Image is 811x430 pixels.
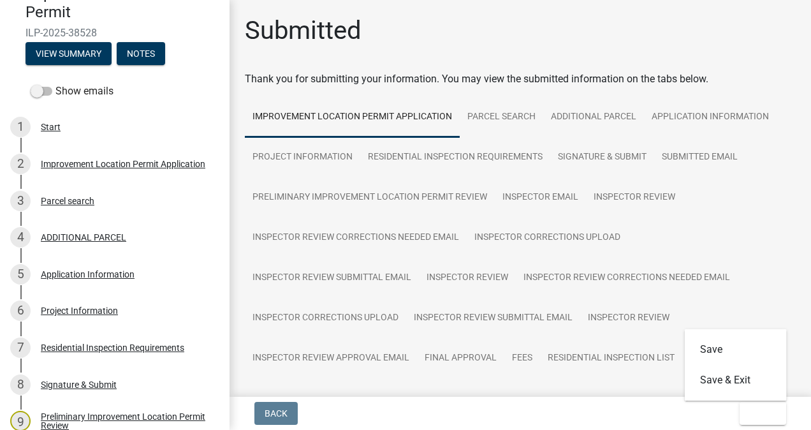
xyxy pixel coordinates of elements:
[245,258,419,299] a: Inspector Review Submittal Email
[586,177,683,218] a: Inspector Review
[245,97,460,138] a: Improvement Location Permit Application
[460,97,543,138] a: Parcel search
[41,122,61,131] div: Start
[117,42,165,65] button: Notes
[245,137,360,178] a: Project Information
[685,334,787,365] button: Save
[644,97,777,138] a: Application Information
[540,338,682,379] a: Residential Inspection List
[495,177,586,218] a: Inspector Email
[41,380,117,389] div: Signature & Submit
[467,218,628,258] a: Inspector Corrections Upload
[685,365,787,396] button: Save & Exit
[41,159,205,168] div: Improvement Location Permit Application
[26,27,204,39] span: ILP-2025-38528
[41,233,126,242] div: ADDITIONAL PARCEL
[504,338,540,379] a: Fees
[550,137,654,178] a: Signature & Submit
[654,137,745,178] a: Submitted Email
[41,270,135,279] div: Application Information
[750,408,768,419] span: Exit
[41,412,209,430] div: Preliminary Improvement Location Permit Review
[245,298,406,339] a: Inspector Corrections Upload
[245,218,467,258] a: Inspector Review Corrections Needed Email
[10,154,31,174] div: 2
[740,402,786,425] button: Exit
[265,408,288,419] span: Back
[10,191,31,211] div: 3
[10,374,31,395] div: 8
[41,343,184,352] div: Residential Inspection Requirements
[685,329,787,401] div: Exit
[41,196,94,205] div: Parcel search
[10,117,31,137] div: 1
[10,337,31,358] div: 7
[245,378,492,419] a: Residential Approved Payment/Inspections Email
[41,306,118,315] div: Project Information
[254,402,298,425] button: Back
[245,71,796,87] div: Thank you for submitting your information. You may view the submitted information on the tabs below.
[26,42,112,65] button: View Summary
[406,298,580,339] a: Inspector Review Submittal Email
[10,264,31,285] div: 5
[580,298,677,339] a: Inspector Review
[245,15,362,46] h1: Submitted
[679,378,749,419] a: ILP Placard
[543,97,644,138] a: ADDITIONAL PARCEL
[245,177,495,218] a: Preliminary Improvement Location Permit Review
[419,258,516,299] a: Inspector Review
[10,300,31,321] div: 6
[546,378,679,419] a: Payment Submitted Email
[417,338,504,379] a: Final Approval
[10,227,31,248] div: 4
[516,258,738,299] a: Inspector Review Corrections Needed Email
[31,84,113,99] label: Show emails
[117,49,165,59] wm-modal-confirm: Notes
[245,338,417,379] a: Inspector Review Approval Email
[360,137,550,178] a: Residential Inspection Requirements
[492,378,546,419] a: Payment
[26,49,112,59] wm-modal-confirm: Summary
